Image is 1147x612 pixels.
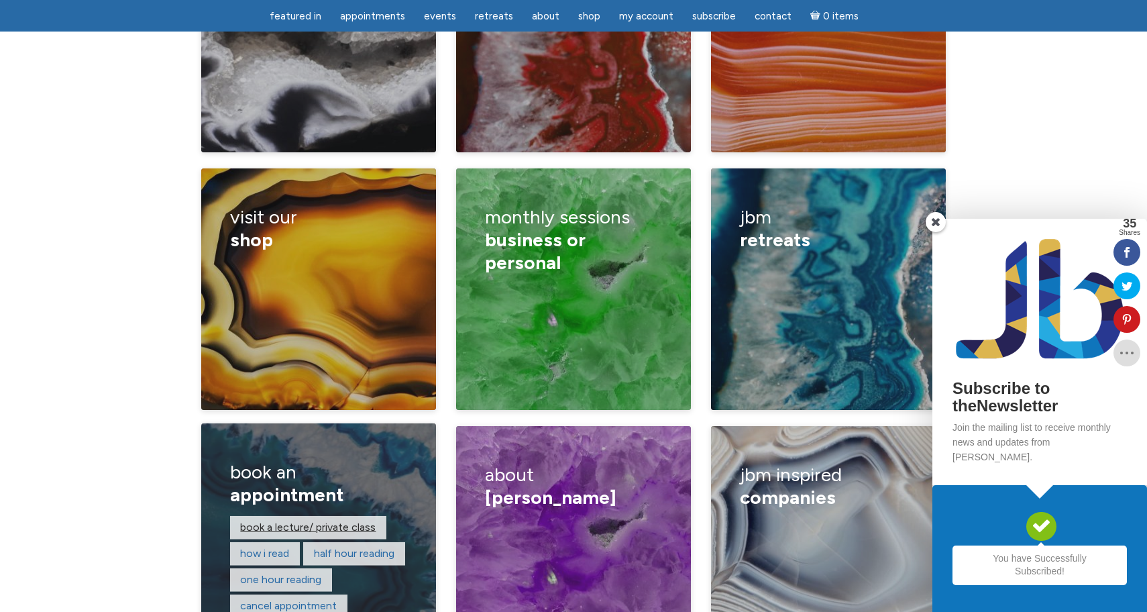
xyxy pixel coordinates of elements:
[485,486,616,509] span: [PERSON_NAME]
[747,3,800,30] a: Contact
[1119,217,1140,229] span: 35
[578,10,600,22] span: Shop
[416,3,464,30] a: Events
[1119,229,1140,236] span: Shares
[802,2,867,30] a: Cart0 items
[684,3,744,30] a: Subscribe
[532,10,559,22] span: About
[740,454,918,518] h3: jbm inspired
[611,3,681,30] a: My Account
[570,3,608,30] a: Shop
[467,3,521,30] a: Retreats
[485,454,663,518] h3: about
[740,486,836,509] span: Companies
[240,547,289,560] a: How I read
[240,599,337,612] a: Cancel appointment
[952,420,1127,465] p: Join the mailing list to receive monthly news and updates from [PERSON_NAME].
[270,10,321,22] span: featured in
[262,3,329,30] a: featured in
[424,10,456,22] span: Events
[823,11,859,21] span: 0 items
[952,380,1127,415] h2: Subscribe to theNewsletter
[692,10,736,22] span: Subscribe
[524,3,567,30] a: About
[952,546,1127,585] h2: You have Successfully Subscribed!
[619,10,673,22] span: My Account
[740,197,918,260] h3: JBM
[740,228,810,251] span: retreats
[475,10,513,22] span: Retreats
[340,10,405,22] span: Appointments
[240,521,376,533] a: Book a lecture/ private class
[230,452,408,515] h3: book an
[485,228,586,274] span: business or personal
[485,197,663,283] h3: monthly sessions
[810,10,823,22] i: Cart
[230,197,408,260] h3: visit our
[332,3,413,30] a: Appointments
[240,573,321,586] a: One hour reading
[314,547,394,560] a: Half hour reading
[755,10,791,22] span: Contact
[230,483,343,506] span: appointment
[230,228,273,251] span: shop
